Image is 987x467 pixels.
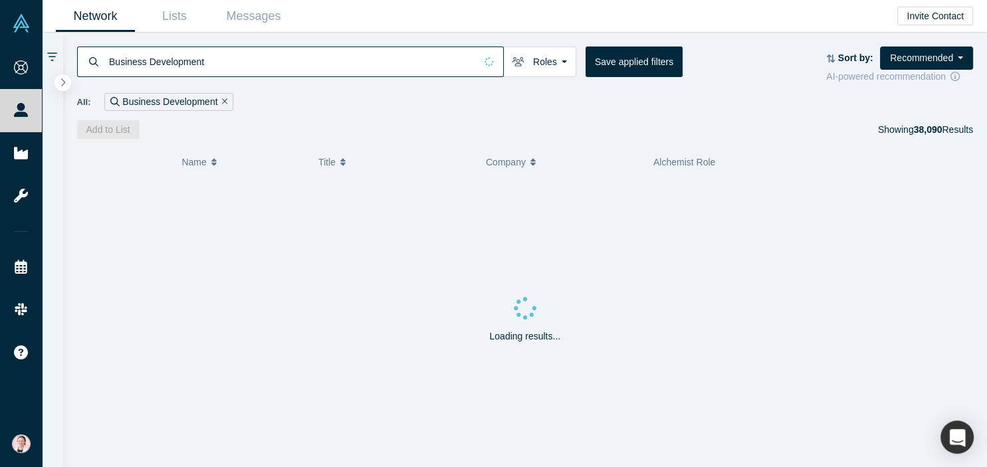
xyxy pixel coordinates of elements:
a: Lists [135,1,214,32]
input: Search by name, title, company, summary, expertise, investment criteria or topics of focus [108,46,475,77]
a: Messages [214,1,293,32]
span: Name [181,148,206,176]
span: Company [486,148,526,176]
button: Name [181,148,304,176]
strong: 38,090 [913,124,942,135]
p: Loading results... [489,329,560,343]
button: Roles [503,47,576,77]
span: All: [77,96,91,109]
button: Save applied filters [586,47,683,77]
button: Company [486,148,639,176]
div: AI-powered recommendation [826,70,973,84]
button: Remove Filter [218,94,228,110]
div: Business Development [104,93,233,111]
img: Yuko Nakahata's Account [12,434,31,453]
div: Showing [878,120,973,139]
button: Title [318,148,472,176]
span: Results [913,124,973,135]
span: Title [318,148,336,176]
strong: Sort by: [838,52,873,63]
a: Network [56,1,135,32]
span: Alchemist Role [653,157,715,167]
button: Recommended [880,47,973,70]
button: Add to List [77,120,140,139]
button: Invite Contact [897,7,973,25]
img: Alchemist Vault Logo [12,14,31,33]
